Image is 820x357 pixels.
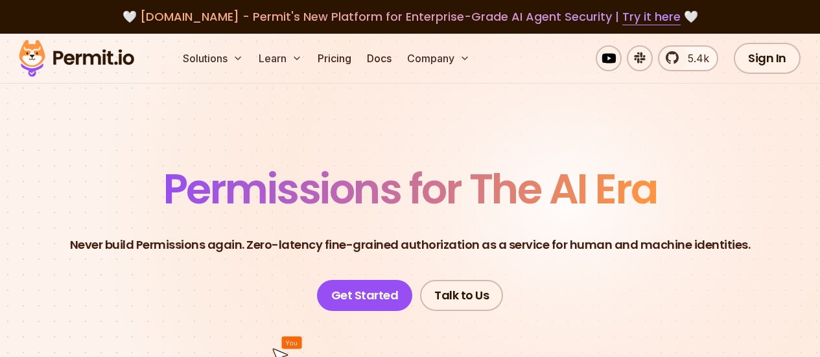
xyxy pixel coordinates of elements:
a: 5.4k [658,45,718,71]
a: Sign In [734,43,801,74]
span: 5.4k [680,51,709,66]
a: Talk to Us [420,280,503,311]
button: Company [402,45,475,71]
p: Never build Permissions again. Zero-latency fine-grained authorization as a service for human and... [70,236,751,254]
a: Pricing [312,45,357,71]
a: Docs [362,45,397,71]
span: Permissions for The AI Era [163,160,657,218]
button: Solutions [178,45,248,71]
img: Permit logo [13,36,140,80]
a: Get Started [317,280,413,311]
div: 🤍 🤍 [31,8,789,26]
button: Learn [253,45,307,71]
a: Try it here [622,8,681,25]
span: [DOMAIN_NAME] - Permit's New Platform for Enterprise-Grade AI Agent Security | [140,8,681,25]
